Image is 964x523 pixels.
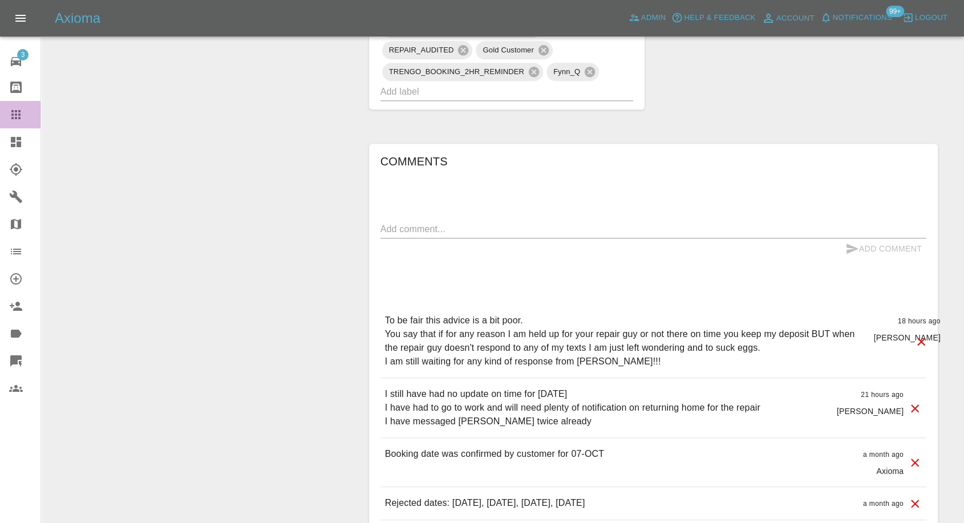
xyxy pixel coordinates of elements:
span: TRENGO_BOOKING_2HR_REMINDER [382,65,531,78]
span: 99+ [886,6,904,17]
span: 3 [17,49,29,60]
p: Axioma [876,465,904,477]
span: a month ago [863,451,904,459]
p: To be fair this advice is a bit poor. You say that if for any reason I am held up for your repair... [385,314,865,368]
p: I still have had no update on time for [DATE] I have had to go to work and will need plenty of no... [385,387,763,428]
span: Logout [915,11,947,25]
p: [PERSON_NAME] [874,332,941,343]
a: Admin [626,9,669,27]
p: [PERSON_NAME] [837,406,904,417]
input: Add label [380,83,602,100]
span: Admin [641,11,666,25]
span: Help & Feedback [684,11,755,25]
div: TRENGO_BOOKING_2HR_REMINDER [382,63,543,81]
button: Help & Feedback [669,9,758,27]
div: Gold Customer [476,41,552,59]
div: REPAIR_AUDITED [382,41,473,59]
span: 21 hours ago [861,391,904,399]
span: Fynn_Q [546,65,587,78]
a: Account [759,9,817,27]
p: Booking date was confirmed by customer for 07-OCT [385,447,604,461]
button: Open drawer [7,5,34,32]
button: Logout [900,9,950,27]
span: Gold Customer [476,43,540,56]
button: Notifications [817,9,895,27]
span: REPAIR_AUDITED [382,43,461,56]
span: Account [776,12,815,25]
span: a month ago [863,500,904,508]
span: 18 hours ago [898,317,941,325]
div: Fynn_Q [546,63,599,81]
h6: Comments [380,152,926,171]
h5: Axioma [55,9,100,27]
span: Notifications [833,11,892,25]
p: Rejected dates: [DATE], [DATE], [DATE], [DATE] [385,496,585,510]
